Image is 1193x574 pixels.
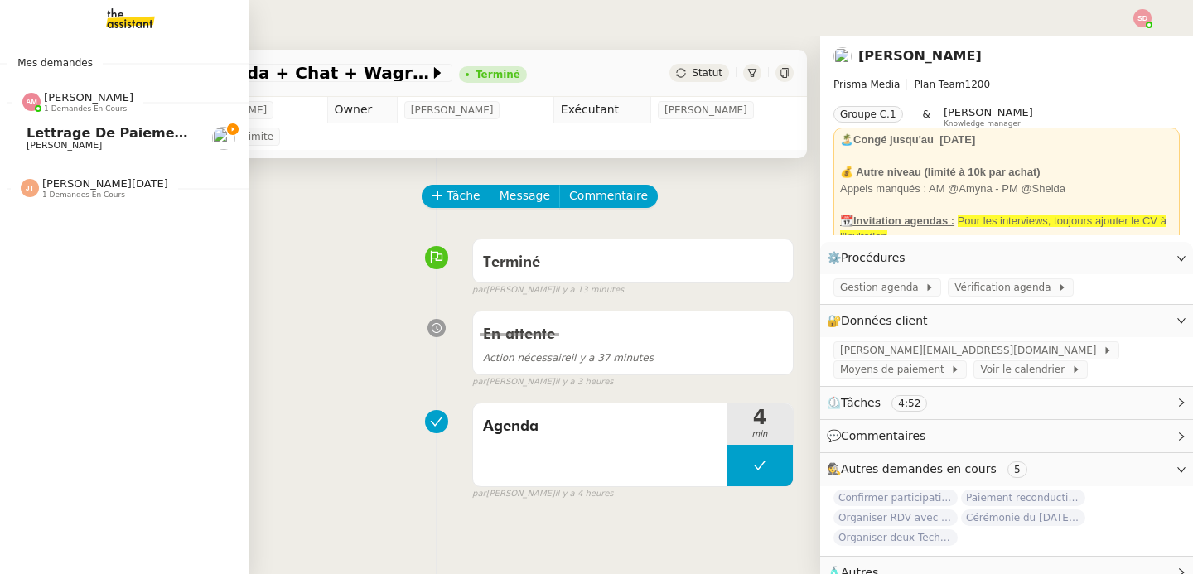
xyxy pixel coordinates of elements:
span: [PERSON_NAME][EMAIL_ADDRESS][DOMAIN_NAME] [840,342,1103,359]
strong: 💰 Autre niveau (limité à 10k par achat) [840,166,1041,178]
span: & [923,106,930,128]
span: Moyens de paiement [840,361,950,378]
nz-tag: 4:52 [891,395,927,412]
img: svg [1133,9,1152,27]
span: ⚙️ [827,248,913,268]
span: 1 demandes en cours [44,104,127,113]
img: users%2FZQQIdhcXkybkhSUIYGy0uz77SOL2%2Favatar%2F1738315307335.jpeg [212,127,235,150]
span: Agenda [483,414,717,439]
button: Commentaire [559,185,658,208]
span: Procédures [841,251,906,264]
span: [PERSON_NAME] [664,102,747,118]
span: par [472,487,486,501]
nz-tag: 5 [1007,461,1027,478]
div: ⚙️Procédures [820,242,1193,274]
div: 🕵️Autres demandes en cours 5 [820,453,1193,485]
span: Commentaires [841,429,925,442]
div: Appels manqués : AM @Amyna - PM @Sheida [840,181,1173,197]
span: Vérification agenda [954,279,1057,296]
span: Action nécessaire [483,352,571,364]
span: Vérification Agenda + Chat + Wagram (9h et 14h) [86,65,429,81]
span: il y a 37 minutes [483,352,654,364]
span: Confirmer participation matinée Google [833,490,958,506]
span: Pour les interviews, toujours ajouter le CV à l'invitation [840,215,1166,244]
span: 4 [727,408,793,427]
img: svg [21,179,39,197]
span: [PERSON_NAME] [44,91,133,104]
nz-tag: Groupe C.1 [833,106,903,123]
span: Terminé [483,255,540,270]
span: [PERSON_NAME] [27,140,102,151]
span: Plan Team [914,79,964,90]
span: 1200 [965,79,991,90]
span: il y a 4 heures [555,487,614,501]
span: Tâches [841,396,881,409]
span: Voir le calendrier [980,361,1070,378]
span: Données client [841,314,928,327]
span: 🕵️ [827,462,1034,475]
span: il y a 13 minutes [555,283,625,297]
span: Tâche [447,186,481,205]
span: Statut [692,67,722,79]
div: Terminé [476,70,520,80]
span: 🔐 [827,311,935,330]
span: il y a 3 heures [555,375,614,389]
span: 💬 [827,429,933,442]
u: 📆Invitation agendas : [840,215,954,227]
span: ⏲️ [827,396,941,409]
span: Lettrage de paiement - 11 août 2025 [27,125,305,141]
span: 1 demandes en cours [42,191,125,200]
span: Organiser deux Techshare [833,529,958,546]
span: Message [500,186,550,205]
div: ⏲️Tâches 4:52 [820,387,1193,419]
span: par [472,283,486,297]
span: Mes demandes [7,55,103,71]
small: [PERSON_NAME] [472,375,613,389]
small: [PERSON_NAME] [472,283,624,297]
span: par [472,375,486,389]
strong: 🏝️Congé jusqu'au [DATE] [840,133,975,146]
span: Organiser RDV avec [PERSON_NAME] [833,509,958,526]
app-user-label: Knowledge manager [944,106,1033,128]
img: users%2F9GXHdUEgf7ZlSXdwo7B3iBDT3M02%2Favatar%2Fimages.jpeg [833,47,852,65]
a: [PERSON_NAME] [858,48,982,64]
img: svg [22,93,41,111]
div: 💬Commentaires [820,420,1193,452]
span: Knowledge manager [944,119,1021,128]
span: Prisma Media [833,79,900,90]
span: Autres demandes en cours [841,462,997,475]
span: [PERSON_NAME] [944,106,1033,118]
button: Tâche [422,185,490,208]
div: 🔐Données client [820,305,1193,337]
span: Gestion agenda [840,279,925,296]
span: Cérémonie du [DATE] – lieu confirmé [961,509,1085,526]
span: Paiement reconduction trimestrielle The Assistant [961,490,1085,506]
span: Commentaire [569,186,648,205]
td: Owner [327,97,397,123]
td: Exécutant [553,97,650,123]
span: min [727,427,793,441]
small: [PERSON_NAME] [472,487,613,501]
span: [PERSON_NAME][DATE] [42,177,168,190]
span: En attente [483,327,555,342]
span: [PERSON_NAME] [411,102,494,118]
button: Message [490,185,560,208]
